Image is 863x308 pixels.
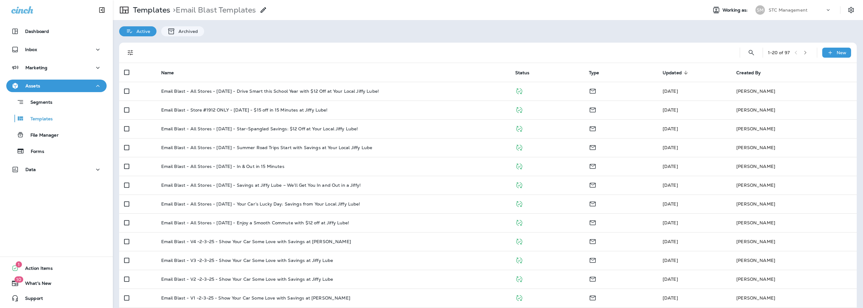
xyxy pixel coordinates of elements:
span: Email [589,88,596,93]
td: [PERSON_NAME] [731,176,857,195]
td: [PERSON_NAME] [731,82,857,101]
td: [PERSON_NAME] [731,101,857,119]
td: [PERSON_NAME] [731,289,857,307]
span: Email [589,257,596,263]
span: Shane Kump [663,126,678,132]
p: Email Blast Templates [170,5,256,15]
span: Shane Kump [663,276,678,282]
span: Created By [736,70,761,76]
p: Email Blast - Store #1912 ONLY - [DATE] - $15 off in 15 Minutes at Jiffy Lube! [161,107,328,112]
span: Type [589,70,599,76]
span: Type [589,70,607,76]
span: Published [515,144,523,150]
button: Forms [6,144,107,158]
button: Support [6,292,107,305]
p: Email Blast - V2 -2-3-25 - Show Your Car Some Love with Savings at Jiffy Lube [161,277,333,282]
p: Email Blast - All Stores - [DATE] - Your Car’s Lucky Day: Savings from Your Local Jiffy Lube! [161,201,360,206]
span: Email [589,201,596,206]
td: [PERSON_NAME] [731,251,857,270]
button: Settings [845,4,857,16]
span: Email [589,182,596,187]
span: Created By [736,70,769,76]
td: [PERSON_NAME] [731,270,857,289]
p: Email Blast - All Stores - [DATE] - In & Out in 15 Minutes [161,164,284,169]
p: Templates [24,116,53,122]
span: Shane Kump [663,182,678,188]
p: STC Management [769,8,807,13]
p: Marketing [25,65,47,70]
button: 10What's New [6,277,107,290]
button: File Manager [6,128,107,141]
span: 1 [16,261,22,268]
button: Inbox [6,43,107,56]
span: Action Items [19,266,53,273]
p: Assets [25,83,40,88]
span: Shane Kump [663,220,678,226]
span: Published [515,163,523,169]
p: Email Blast - All Stores - [DATE] - Star-Spangled Savings: $12 Off at Your Local Jiffy Lube! [161,126,358,131]
p: Email Blast - V4 -2-3-25 - Show Your Car Some Love with Savings at [PERSON_NAME] [161,239,351,244]
span: Shane Kump [663,258,678,263]
span: Email [589,276,596,281]
span: Email [589,238,596,244]
span: 10 [14,276,23,283]
span: Updated [663,70,690,76]
button: Templates [6,112,107,125]
p: Email Blast - All Stores - [DATE] - Summer Road Trips Start with Savings at Your Local Jiffy Lube [161,145,373,150]
p: Email Blast - All Stores - [DATE] - Drive Smart this School Year with $12 Off at Your Local Jiffy... [161,89,379,94]
span: Status [515,70,530,76]
p: Email Blast - All Stores - [DATE] - Savings at Jiffy Lube – We’ll Get You In and Out in a Jiffy! [161,183,361,188]
p: Email Blast - All Stores - [DATE] - Enjoy a Smooth Commute with $12 off at Jiffy Lube! [161,220,349,225]
button: Search Templates [745,46,758,59]
span: Email [589,219,596,225]
span: Shane Kump [663,107,678,113]
p: Segments [24,100,52,106]
button: Segments [6,95,107,109]
span: Published [515,219,523,225]
span: Shane Kump [663,295,678,301]
span: Shane Kump [663,88,678,94]
p: Archived [175,29,198,34]
span: Updated [663,70,682,76]
span: Published [515,88,523,93]
span: Email [589,163,596,169]
span: Working as: [723,8,749,13]
span: Published [515,107,523,112]
p: Email Blast - V1 -2-3-25 - Show Your Car Some Love with Savings at [PERSON_NAME] [161,295,350,300]
span: Published [515,201,523,206]
span: Email [589,295,596,300]
td: [PERSON_NAME] [731,157,857,176]
span: Email [589,144,596,150]
button: Filters [124,46,137,59]
button: Dashboard [6,25,107,38]
div: SM [755,5,765,15]
span: Shane Kump [663,239,678,244]
button: Marketing [6,61,107,74]
button: 1Action Items [6,262,107,274]
span: Published [515,238,523,244]
span: Published [515,276,523,281]
span: Published [515,257,523,263]
span: Name [161,70,182,76]
p: New [837,50,846,55]
span: Status [515,70,538,76]
span: Published [515,125,523,131]
p: Templates [130,5,170,15]
span: Support [19,296,43,303]
span: What's New [19,281,51,288]
p: Active [133,29,150,34]
span: Name [161,70,174,76]
p: Email Blast - V3 -2-3-25 - Show Your Car Some Love with Savings at Jiffy Lube [161,258,333,263]
span: Shane Kump [663,201,678,207]
p: Forms [24,149,44,155]
td: [PERSON_NAME] [731,232,857,251]
span: Shane Kump [663,145,678,150]
p: Dashboard [25,29,49,34]
span: Email [589,107,596,112]
td: [PERSON_NAME] [731,213,857,232]
div: 1 - 20 of 97 [768,50,790,55]
button: Assets [6,80,107,92]
td: [PERSON_NAME] [731,195,857,213]
p: Data [25,167,36,172]
span: Published [515,182,523,187]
